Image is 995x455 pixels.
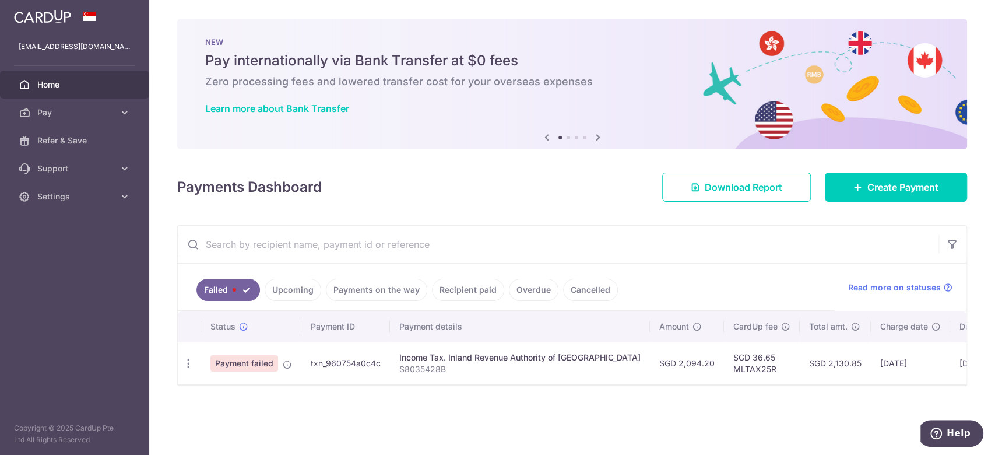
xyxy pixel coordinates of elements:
[848,282,941,293] span: Read more on statuses
[37,135,114,146] span: Refer & Save
[205,75,939,89] h6: Zero processing fees and lowered transfer cost for your overseas expenses
[662,173,811,202] a: Download Report
[177,177,322,198] h4: Payments Dashboard
[205,37,939,47] p: NEW
[432,279,504,301] a: Recipient paid
[563,279,618,301] a: Cancelled
[848,282,952,293] a: Read more on statuses
[196,279,260,301] a: Failed
[390,311,650,342] th: Payment details
[809,321,848,332] span: Total amt.
[205,103,349,114] a: Learn more about Bank Transfer
[205,51,939,70] h5: Pay internationally via Bank Transfer at $0 fees
[178,226,938,263] input: Search by recipient name, payment id or reference
[37,79,114,90] span: Home
[326,279,427,301] a: Payments on the way
[19,41,131,52] p: [EMAIL_ADDRESS][DOMAIN_NAME]
[37,107,114,118] span: Pay
[14,9,71,23] img: CardUp
[871,342,950,384] td: [DATE]
[920,420,983,449] iframe: Opens a widget where you can find more information
[724,342,800,384] td: SGD 36.65 MLTAX25R
[650,342,724,384] td: SGD 2,094.20
[301,342,390,384] td: txn_960754a0c4c
[265,279,321,301] a: Upcoming
[210,321,235,332] span: Status
[705,180,782,194] span: Download Report
[399,363,641,375] p: S8035428B
[399,352,641,363] div: Income Tax. Inland Revenue Authority of [GEOGRAPHIC_DATA]
[880,321,928,332] span: Charge date
[210,355,278,372] span: Payment failed
[301,311,390,342] th: Payment ID
[177,19,967,149] img: Bank transfer banner
[825,173,967,202] a: Create Payment
[659,321,689,332] span: Amount
[959,321,994,332] span: Due date
[800,342,871,384] td: SGD 2,130.85
[37,163,114,174] span: Support
[37,191,114,202] span: Settings
[733,321,778,332] span: CardUp fee
[509,279,558,301] a: Overdue
[867,180,938,194] span: Create Payment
